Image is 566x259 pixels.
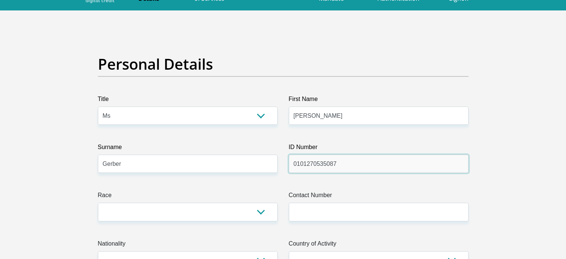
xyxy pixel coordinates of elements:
[289,107,469,125] input: First Name
[98,191,278,203] label: Race
[98,143,278,155] label: Surname
[289,191,469,203] label: Contact Number
[289,95,469,107] label: First Name
[289,143,469,155] label: ID Number
[289,155,469,173] input: ID Number
[289,203,469,221] input: Contact Number
[98,239,278,251] label: Nationality
[98,155,278,173] input: Surname
[98,55,469,73] h2: Personal Details
[289,239,469,251] label: Country of Activity
[98,95,278,107] label: Title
